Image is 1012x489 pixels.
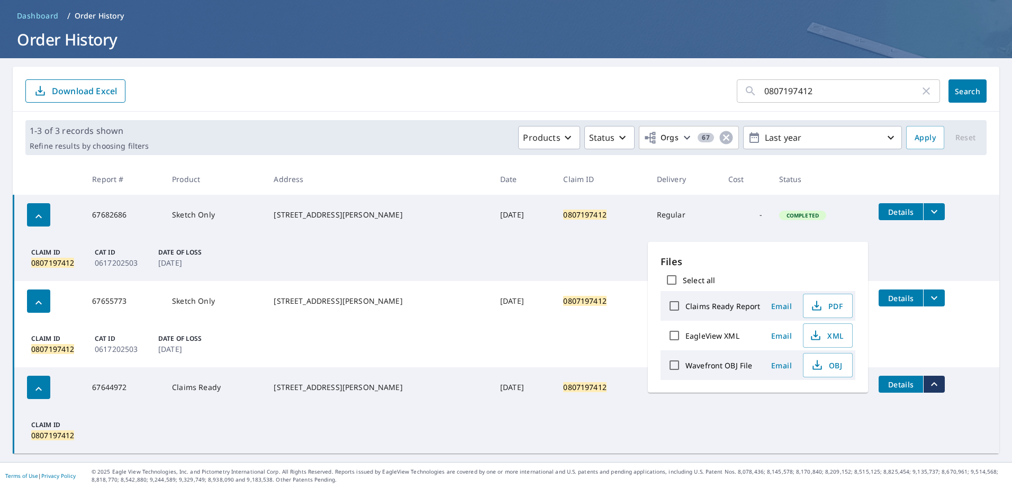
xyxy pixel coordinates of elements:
a: Dashboard [13,7,63,24]
button: Last year [743,126,902,149]
th: Report # [84,164,164,195]
p: 0617202503 [95,343,154,355]
span: OBJ [810,359,844,372]
button: detailsBtn-67644972 [879,376,923,393]
span: Email [769,360,794,370]
input: Address, Report #, Claim ID, etc. [764,76,920,106]
mark: 0807197412 [563,210,607,220]
th: Claim ID [555,164,648,195]
p: Date of Loss [158,248,218,257]
button: XML [803,323,853,348]
button: detailsBtn-67655773 [879,289,923,306]
button: Apply [906,126,944,149]
p: Order History [75,11,124,21]
td: 67644972 [84,367,164,408]
p: [DATE] [158,257,218,268]
p: 1-3 of 3 records shown [30,124,149,137]
button: Email [765,328,799,344]
span: Details [885,293,917,303]
td: [DATE] [492,367,555,408]
p: Products [523,131,560,144]
p: Files [661,255,855,269]
button: filesDropdownBtn-67655773 [923,289,945,306]
mark: 0807197412 [31,344,74,354]
button: Email [765,357,799,374]
p: | [5,473,76,479]
p: Status [589,131,615,144]
p: Claim ID [31,334,91,343]
button: Status [584,126,635,149]
span: Email [769,331,794,341]
p: Cat ID [95,248,154,257]
td: [DATE] [492,195,555,235]
button: filesDropdownBtn-67682686 [923,203,945,220]
a: Privacy Policy [41,472,76,479]
label: EagleView XML [685,331,739,341]
label: Claims Ready Report [685,301,761,311]
span: Search [957,86,978,96]
p: 0617202503 [95,257,154,268]
button: detailsBtn-67682686 [879,203,923,220]
button: Products [518,126,580,149]
td: 67682686 [84,195,164,235]
span: Details [885,207,917,217]
p: Date of Loss [158,334,218,343]
span: Completed [780,212,825,219]
p: [DATE] [158,343,218,355]
button: PDF [803,294,853,318]
th: Cost [720,164,771,195]
div: [STREET_ADDRESS][PERSON_NAME] [274,382,483,393]
th: Product [164,164,265,195]
span: Email [769,301,794,311]
span: Details [885,379,917,390]
mark: 0807197412 [563,382,607,392]
button: Search [948,79,987,103]
p: Refine results by choosing filters [30,141,149,151]
th: Delivery [648,164,720,195]
td: - [720,195,771,235]
td: Claims Ready [164,367,265,408]
td: [DATE] [492,281,555,321]
span: Dashboard [17,11,59,21]
mark: 0807197412 [563,296,607,306]
label: Select all [683,275,715,285]
p: Cat ID [95,334,154,343]
div: [STREET_ADDRESS][PERSON_NAME] [274,296,483,306]
span: PDF [810,300,844,312]
p: © 2025 Eagle View Technologies, Inc. and Pictometry International Corp. All Rights Reserved. Repo... [92,468,1007,484]
p: Claim ID [31,420,91,430]
button: OBJ [803,353,853,377]
td: 67655773 [84,281,164,321]
button: Email [765,298,799,314]
label: Wavefront OBJ File [685,360,752,370]
p: Download Excel [52,85,117,97]
th: Status [771,164,870,195]
td: Sketch Only [164,281,265,321]
p: Last year [761,129,884,147]
h1: Order History [13,29,999,50]
td: Regular [648,195,720,235]
div: [STREET_ADDRESS][PERSON_NAME] [274,210,483,220]
span: XML [810,329,844,342]
nav: breadcrumb [13,7,999,24]
span: 67 [698,134,714,141]
li: / [67,10,70,22]
th: Date [492,164,555,195]
th: Address [265,164,492,195]
button: filesDropdownBtn-67644972 [923,376,945,393]
span: Apply [915,131,936,144]
mark: 0807197412 [31,430,74,440]
a: Terms of Use [5,472,38,479]
mark: 0807197412 [31,258,74,268]
span: Orgs [644,131,679,144]
button: Orgs67 [639,126,739,149]
button: Download Excel [25,79,125,103]
p: Claim ID [31,248,91,257]
td: Sketch Only [164,195,265,235]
